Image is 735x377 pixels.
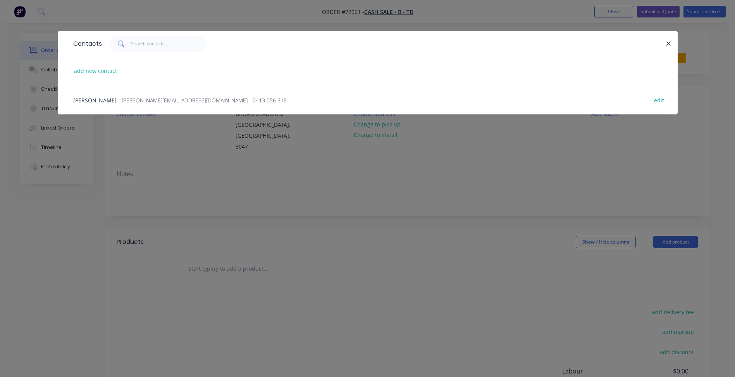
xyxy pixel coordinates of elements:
button: add new contact [70,66,121,76]
div: Contacts [69,31,102,56]
input: Search contacts... [131,36,207,52]
button: edit [650,95,668,105]
span: - [PERSON_NAME][EMAIL_ADDRESS][DOMAIN_NAME] - 0413 056 318 [118,97,287,104]
span: [PERSON_NAME] [73,97,117,104]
